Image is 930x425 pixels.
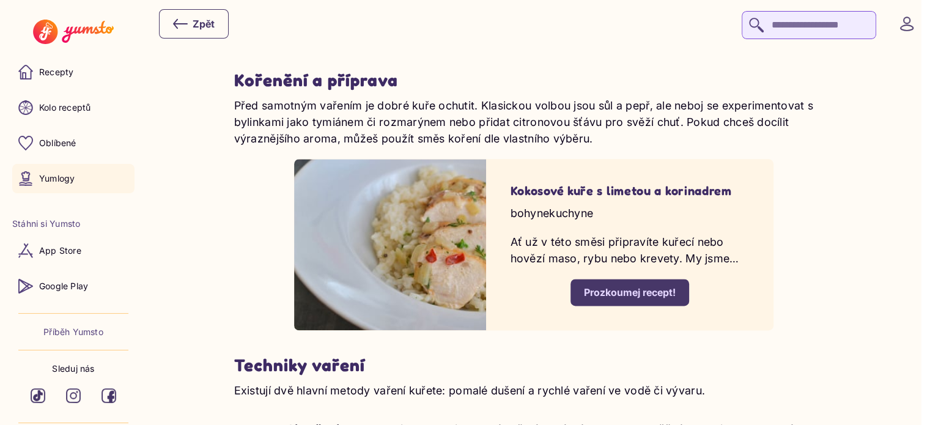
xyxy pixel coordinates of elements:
div: Prozkoumej recept! [584,286,676,299]
li: Stáhni si Yumsto [12,218,135,230]
a: Oblíbené [12,128,135,158]
p: Google Play [39,280,88,292]
p: Existují dvě hlavní metody vaření kuřete: pomalé dušení a rychlé vaření ve vodě či vývaru. [234,382,834,399]
p: Recepty [39,66,73,78]
p: Ať už v této směsi připravíte kuřecí nebo hovězí maso, rybu nebo krevety. My jsme přidali ještě š... [511,234,750,267]
h3: Techniky vaření [234,355,834,376]
a: App Store [12,236,135,265]
img: undefined [294,159,486,330]
p: bohynekuchyne [511,205,750,221]
a: Google Play [12,272,135,301]
a: Kolo receptů [12,93,135,122]
button: Zpět [159,9,229,39]
a: Yumlogy [12,164,135,193]
img: Yumsto logo [33,20,113,44]
p: Sleduj nás [52,363,94,375]
p: Před samotným vařením je dobré kuře ochutit. Klasickou volbou jsou sůl a pepř, ale neboj se exper... [234,97,834,147]
a: Příběh Yumsto [43,326,103,338]
button: Prozkoumej recept! [570,279,689,306]
p: Kolo receptů [39,102,91,114]
p: App Store [39,245,81,257]
p: Yumlogy [39,172,75,185]
p: Kokosové kuře s limetou a korinadrem [511,183,750,199]
p: Oblíbené [39,137,76,149]
a: Recepty [12,57,135,87]
h3: Kořenění a příprava [234,70,834,91]
div: Zpět [173,17,215,31]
